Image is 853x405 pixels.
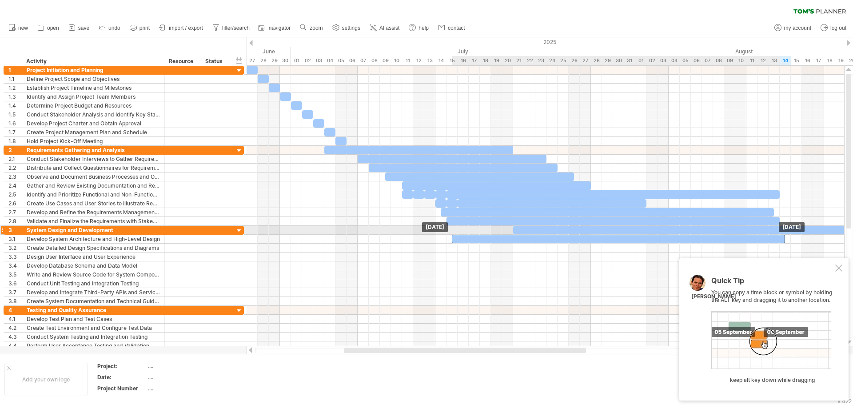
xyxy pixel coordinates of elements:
div: 1.1 [8,75,22,83]
div: Saturday, 5 July 2025 [335,56,347,65]
div: 2.7 [8,208,22,217]
div: Friday, 15 August 2025 [791,56,802,65]
div: Develop System Architecture and High-Level Design [27,235,160,243]
div: Friday, 18 July 2025 [480,56,491,65]
div: 1.3 [8,92,22,101]
div: Thursday, 31 July 2025 [624,56,635,65]
div: .... [148,385,223,392]
div: Wednesday, 23 July 2025 [535,56,546,65]
div: 3.5 [8,270,22,279]
div: Friday, 1 August 2025 [635,56,646,65]
div: System Design and Development [27,226,160,234]
div: Design User Interface and User Experience [27,253,160,261]
div: Identify and Prioritize Functional and Non-Functional Requirements [27,190,160,199]
div: Sunday, 3 August 2025 [658,56,669,65]
div: 1.6 [8,119,22,128]
div: Sunday, 29 June 2025 [269,56,280,65]
span: AI assist [379,25,399,31]
span: open [47,25,59,31]
div: Status [205,57,225,66]
div: Gather and Review Existing Documentation and Reports [27,181,160,190]
div: 2.6 [8,199,22,208]
div: Monday, 11 August 2025 [746,56,757,65]
div: Requirements Gathering and Analysis [27,146,160,154]
div: .... [148,362,223,370]
a: save [66,22,92,34]
div: 3.6 [8,279,22,288]
div: 1 [8,66,22,74]
a: contact [436,22,468,34]
div: Date: [97,373,146,381]
div: Sunday, 10 August 2025 [735,56,746,65]
div: Resource [169,57,196,66]
div: Project: [97,362,146,370]
div: Saturday, 16 August 2025 [802,56,813,65]
div: 4.2 [8,324,22,332]
div: Determine Project Budget and Resources [27,101,160,110]
a: log out [818,22,849,34]
div: Friday, 27 June 2025 [247,56,258,65]
a: print [128,22,152,34]
div: 3.8 [8,297,22,305]
div: Develop Database Schema and Data Model [27,261,160,270]
a: undo [96,22,123,34]
div: 2.2 [8,164,22,172]
div: Monday, 30 June 2025 [280,56,291,65]
div: 4 [8,306,22,314]
div: Saturday, 26 July 2025 [569,56,580,65]
div: 3.4 [8,261,22,270]
div: Conduct System Testing and Integration Testing [27,333,160,341]
div: Activity [26,57,159,66]
div: Develop and Refine the Requirements Management Plan [27,208,160,217]
div: Friday, 25 July 2025 [558,56,569,65]
div: Project Number [97,385,146,392]
div: July 2025 [291,47,635,56]
div: Thursday, 24 July 2025 [546,56,558,65]
div: keep alt key down while dragging [711,377,833,384]
div: Define Project Scope and Objectives [27,75,160,83]
div: Create Detailed Design Specifications and Diagrams [27,244,160,252]
div: Monday, 4 August 2025 [669,56,680,65]
div: Saturday, 19 July 2025 [491,56,502,65]
div: Thursday, 17 July 2025 [469,56,480,65]
span: help [419,25,429,31]
div: Tuesday, 22 July 2025 [524,56,535,65]
div: Monday, 18 August 2025 [824,56,835,65]
div: Wednesday, 9 July 2025 [380,56,391,65]
div: Thursday, 7 August 2025 [702,56,713,65]
div: Develop and Integrate Third-Party APIs and Services [27,288,160,297]
div: Wednesday, 13 August 2025 [769,56,780,65]
a: filter/search [210,22,252,34]
a: import / export [157,22,206,34]
div: Wednesday, 30 July 2025 [613,56,624,65]
div: Sunday, 13 July 2025 [424,56,435,65]
div: Develop Test Plan and Test Cases [27,315,160,323]
a: help [407,22,431,34]
a: settings [330,22,363,34]
a: open [35,22,62,34]
div: Establish Project Timeline and Milestones [27,84,160,92]
div: 4.4 [8,341,22,350]
div: Hold Project Kick-Off Meeting [27,137,160,145]
div: 3.3 [8,253,22,261]
div: Tuesday, 12 August 2025 [757,56,769,65]
div: Create Test Environment and Configure Test Data [27,324,160,332]
div: 2.5 [8,190,22,199]
div: Conduct Unit Testing and Integration Testing [27,279,160,288]
div: 3.7 [8,288,22,297]
a: new [6,22,31,34]
div: Saturday, 9 August 2025 [724,56,735,65]
div: Add your own logo [4,363,88,396]
div: Distribute and Collect Questionnaires for Requirements Gathering [27,164,160,172]
div: 2 [8,146,22,154]
span: undo [108,25,120,31]
div: Tuesday, 15 July 2025 [446,56,458,65]
div: 3.2 [8,244,22,252]
div: Monday, 7 July 2025 [358,56,369,65]
div: Saturday, 2 August 2025 [646,56,658,65]
div: [PERSON_NAME] [691,293,736,301]
div: Project Initiation and Planning [27,66,160,74]
span: my account [784,25,811,31]
div: Thursday, 10 July 2025 [391,56,402,65]
div: Sunday, 6 July 2025 [347,56,358,65]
